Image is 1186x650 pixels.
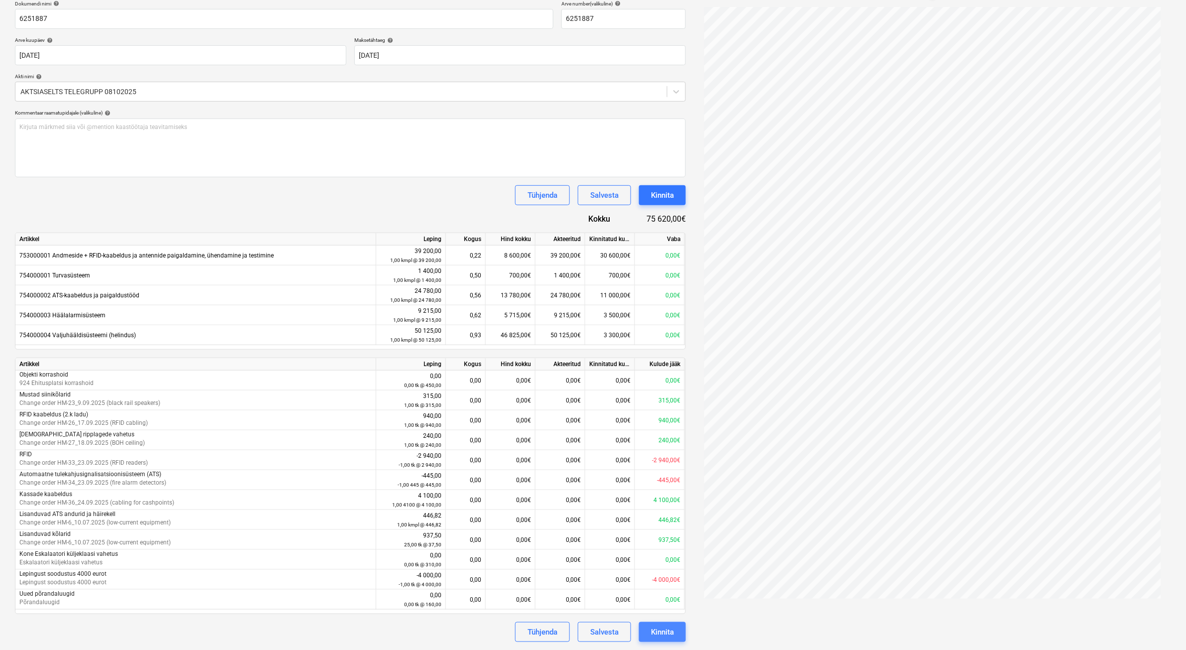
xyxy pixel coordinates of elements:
[585,285,635,305] div: 11 000,00€
[446,305,486,325] div: 0,62
[590,626,619,639] div: Salvesta
[528,189,557,202] div: Tühjenda
[536,430,585,450] div: 0,00€
[536,450,585,470] div: 0,00€
[515,185,570,205] button: Tühjenda
[536,410,585,430] div: 0,00€
[19,292,139,299] span: 754000002 ATS-kaabeldus ja paigaldustööd
[635,430,685,450] div: 240,00€
[15,37,346,43] div: Arve kuupäev
[380,286,441,305] div: 24 780,00
[651,626,674,639] div: Kinnita
[446,510,486,530] div: 0,00
[556,213,626,225] div: Kokku
[19,570,107,577] span: Lepingust soodustus 4000 eurot
[19,491,72,498] span: Kassade kaabeldus
[19,519,171,526] span: Change order HM-6_10.07.2025 (low-current equipment)
[380,411,441,430] div: 940,00
[404,422,441,428] small: 1,00 tk @ 940,00
[380,531,441,549] div: 937,50
[585,430,635,450] div: 0,00€
[528,626,557,639] div: Tühjenda
[486,371,536,390] div: 0,00€
[585,570,635,590] div: 0,00€
[380,372,441,390] div: 0,00
[15,45,346,65] input: Arve kuupäeva pole määratud.
[585,246,635,265] div: 30 600,00€
[536,233,585,246] div: Akteeritud
[446,450,486,470] div: 0,00
[536,265,585,285] div: 1 400,00€
[585,490,635,510] div: 0,00€
[390,297,441,303] small: 1,00 kmpl @ 24 780,00
[536,285,585,305] div: 24 780,00€
[19,380,94,387] span: 924 Ehitusplatsi korrashoid
[380,491,441,510] div: 4 100,00
[446,390,486,410] div: 0,00
[635,590,685,610] div: 0,00€
[404,562,441,567] small: 0,00 tk @ 310,00
[635,490,685,510] div: 4 100,00€
[19,399,160,406] span: Change order HM-23_9.09.2025 (black rail speakers)
[578,622,631,642] button: Salvesta
[536,550,585,570] div: 0,00€
[635,410,685,430] div: 940,00€
[585,305,635,325] div: 3 500,00€
[380,326,441,345] div: 50 125,00
[446,358,486,371] div: Kogus
[486,410,536,430] div: 0,00€
[380,431,441,450] div: 240,00
[19,530,71,537] span: Lisanduvad kõlarid
[376,233,446,246] div: Leping
[19,332,136,339] span: 754000004 Valjuhääldisüsteemi (helindus)
[446,570,486,590] div: 0,00
[380,247,441,265] div: 39 200,00
[380,391,441,410] div: 315,00
[486,570,536,590] div: 0,00€
[446,470,486,490] div: 0,00
[635,510,685,530] div: 446,82€
[639,622,686,642] button: Kinnita
[19,459,148,466] span: Change order HM-33_23.09.2025 (RFID readers)
[486,285,536,305] div: 13 780,00€
[536,510,585,530] div: 0,00€
[19,451,32,458] span: RFID
[19,479,166,486] span: Change order HM-34_23.09.2025 (fire alarm detectors)
[585,590,635,610] div: 0,00€
[404,602,441,607] small: 0,00 tk @ 160,00
[486,550,536,570] div: 0,00€
[34,74,42,80] span: help
[635,470,685,490] div: -445,00€
[19,539,171,546] span: Change order HM-6_10.07.2025 (low-current equipment)
[19,471,161,478] span: Automaatne tulekahjusignalisatsioonisüsteem (ATS)
[19,252,274,259] span: 753000001 Andmeside + RFID-kaabeldus ja antennide paigaldamine, ühendamine ja testimine
[404,402,441,408] small: 1,00 tk @ 315,00
[585,410,635,430] div: 0,00€
[376,358,446,371] div: Leping
[613,0,621,6] span: help
[635,246,685,265] div: 0,00€
[635,550,685,570] div: 0,00€
[639,185,686,205] button: Kinnita
[15,9,553,29] input: Dokumendi nimi
[446,371,486,390] div: 0,00
[19,511,115,518] span: Lisanduvad ATS andurid ja häirekell
[380,306,441,325] div: 9 215,00
[536,530,585,550] div: 0,00€
[446,265,486,285] div: 0,50
[15,110,686,116] div: Kommentaar raamatupidajale (valikuline)
[635,450,685,470] div: -2 940,00€
[536,590,585,610] div: 0,00€
[380,571,441,589] div: -4 000,00
[15,233,376,246] div: Artikkel
[486,590,536,610] div: 0,00€
[19,391,71,398] span: Mustad siinikõlarid
[19,439,145,446] span: Change order HM-27_18.09.2025 (BOH ceiling)
[446,285,486,305] div: 0,56
[19,550,118,557] span: Kone Eskalaatori küljeklaasi vahetus
[585,325,635,345] div: 3 300,00€
[51,0,59,6] span: help
[404,542,441,547] small: 25,00 tk @ 37,50
[380,266,441,285] div: 1 400,00
[354,45,686,65] input: Tähtaega pole määratud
